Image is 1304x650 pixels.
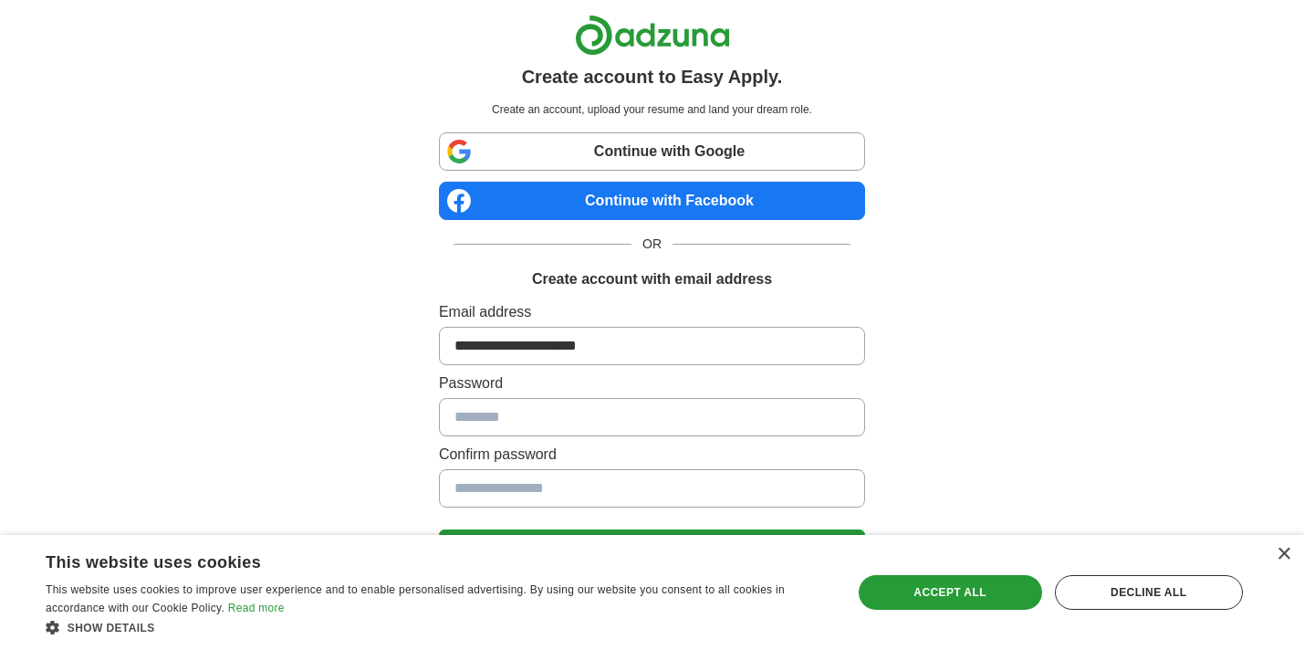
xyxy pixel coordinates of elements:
label: Email address [439,301,865,323]
div: Decline all [1055,575,1244,610]
h1: Create account with email address [532,268,772,290]
label: Password [439,372,865,394]
p: Create an account, upload your resume and land your dream role. [443,101,861,118]
img: Adzuna logo [575,15,730,56]
div: This website uses cookies [46,546,782,573]
button: Create Account [439,529,865,568]
a: Continue with Google [439,132,865,171]
h1: Create account to Easy Apply. [522,63,783,90]
span: OR [631,235,673,254]
a: Continue with Facebook [439,182,865,220]
div: Close [1277,548,1290,561]
div: Accept all [859,575,1042,610]
label: Confirm password [439,444,865,466]
span: Show details [68,622,155,634]
a: Read more, opens a new window [228,602,285,614]
div: Show details [46,618,828,636]
span: This website uses cookies to improve user experience and to enable personalised advertising. By u... [46,583,785,614]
